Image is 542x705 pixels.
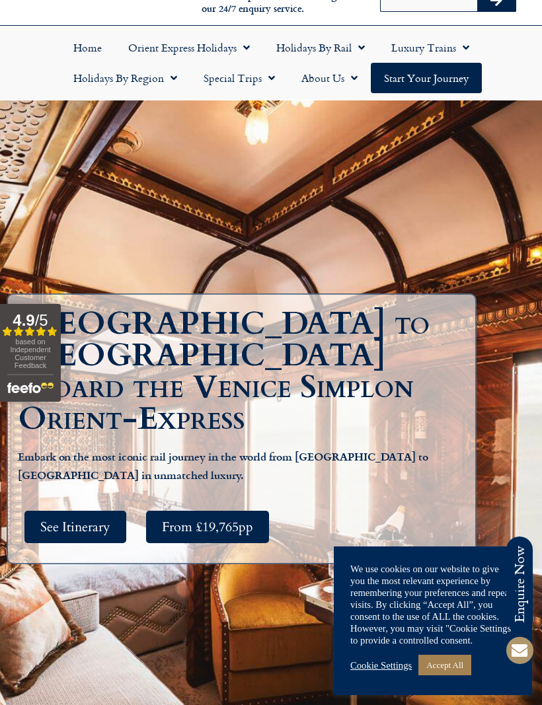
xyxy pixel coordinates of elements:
[24,511,126,543] a: See Itinerary
[418,655,471,675] a: Accept All
[7,32,535,93] nav: Menu
[60,32,115,63] a: Home
[40,519,110,535] span: See Itinerary
[350,563,516,646] div: We use cookies on our website to give you the most relevant experience by remembering your prefer...
[18,449,428,482] strong: Embark on the most iconic rail journey in the world from [GEOGRAPHIC_DATA] to [GEOGRAPHIC_DATA] i...
[115,32,263,63] a: Orient Express Holidays
[162,519,253,535] span: From £19,765pp
[263,32,378,63] a: Holidays by Rail
[190,63,288,93] a: Special Trips
[378,32,483,63] a: Luxury Trains
[18,308,472,435] h1: [GEOGRAPHIC_DATA] to [GEOGRAPHIC_DATA] aboard the Venice Simplon Orient-Express
[60,63,190,93] a: Holidays by Region
[371,63,482,93] a: Start your Journey
[288,63,371,93] a: About Us
[350,659,412,671] a: Cookie Settings
[146,511,269,543] a: From £19,765pp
